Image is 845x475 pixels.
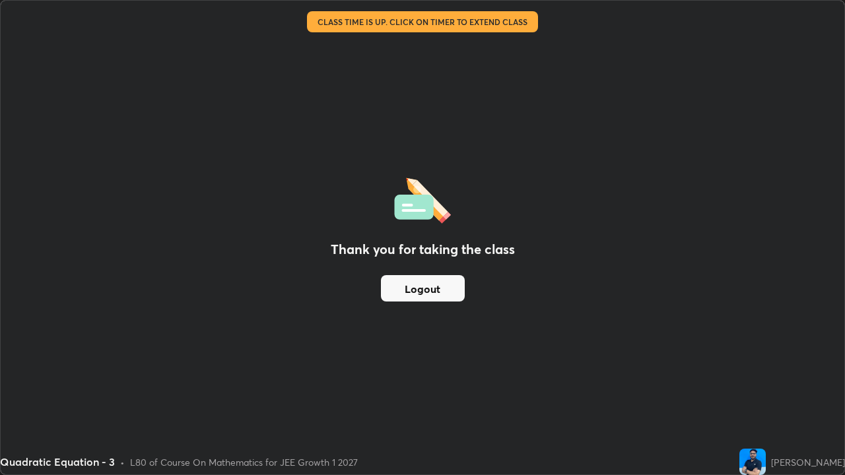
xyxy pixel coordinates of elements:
[771,455,845,469] div: [PERSON_NAME]
[331,239,515,259] h2: Thank you for taking the class
[739,449,766,475] img: ab24a058a92a4a82a9f905d27f7b9411.jpg
[394,174,451,224] img: offlineFeedback.1438e8b3.svg
[130,455,358,469] div: L80 of Course On Mathematics for JEE Growth 1 2027
[381,275,465,301] button: Logout
[120,455,125,469] div: •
